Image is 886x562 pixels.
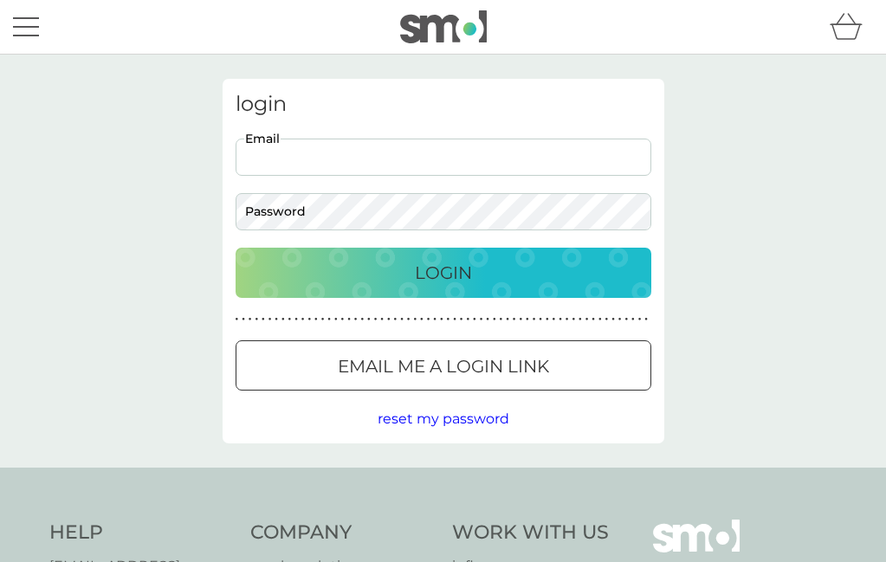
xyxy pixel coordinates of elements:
p: ● [407,315,411,324]
p: ● [546,315,549,324]
p: ● [644,315,648,324]
p: ● [618,315,622,324]
p: ● [307,315,311,324]
p: ● [585,315,589,324]
p: ● [275,315,278,324]
p: ● [294,315,298,324]
p: ● [605,315,609,324]
button: reset my password [378,408,509,430]
p: ● [327,315,331,324]
p: ● [236,315,239,324]
p: ● [519,315,522,324]
p: ● [579,315,582,324]
p: ● [374,315,378,324]
p: ● [360,315,364,324]
p: Email me a login link [338,352,549,380]
p: ● [400,315,404,324]
p: ● [440,315,443,324]
p: ● [394,315,398,324]
button: Login [236,248,651,298]
p: ● [341,315,345,324]
p: ● [572,315,575,324]
h4: Help [49,520,234,546]
p: ● [288,315,292,324]
p: ● [506,315,509,324]
p: ● [314,315,318,324]
button: menu [13,10,39,43]
p: ● [624,315,628,324]
p: ● [334,315,338,324]
p: ● [301,315,305,324]
p: ● [242,315,245,324]
h4: Company [250,520,435,546]
p: ● [447,315,450,324]
button: Email me a login link [236,340,651,391]
p: ● [262,315,265,324]
p: ● [321,315,325,324]
p: ● [592,315,595,324]
p: ● [387,315,391,324]
p: ● [367,315,371,324]
p: ● [473,315,476,324]
p: ● [460,315,463,324]
p: ● [255,315,258,324]
p: ● [553,315,556,324]
p: ● [420,315,424,324]
p: ● [539,315,542,324]
p: ● [500,315,503,324]
p: Login [415,259,472,287]
p: ● [566,315,569,324]
h4: Work With Us [452,520,609,546]
p: ● [611,315,615,324]
p: ● [559,315,562,324]
p: ● [480,315,483,324]
p: ● [268,315,272,324]
p: ● [598,315,602,324]
p: ● [413,315,417,324]
h3: login [236,92,651,117]
p: ● [466,315,469,324]
p: ● [354,315,358,324]
p: ● [249,315,252,324]
p: ● [453,315,456,324]
p: ● [486,315,489,324]
p: ● [638,315,642,324]
p: ● [427,315,430,324]
p: ● [347,315,351,324]
p: ● [380,315,384,324]
div: basket [830,10,873,44]
p: ● [433,315,437,324]
p: ● [281,315,285,324]
p: ● [493,315,496,324]
p: ● [526,315,529,324]
img: smol [400,10,487,43]
p: ● [513,315,516,324]
p: ● [533,315,536,324]
p: ● [631,315,635,324]
span: reset my password [378,410,509,427]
